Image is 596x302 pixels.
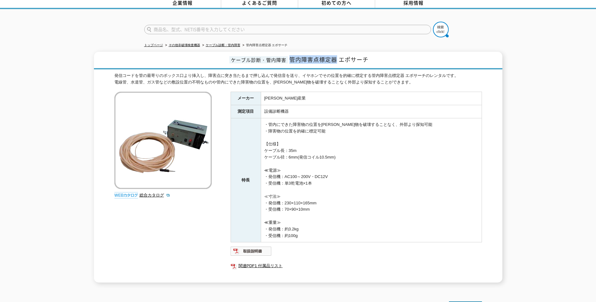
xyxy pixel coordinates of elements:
input: 商品名、型式、NETIS番号を入力してください [144,25,431,34]
td: ・管内にできた障害物の位置を[PERSON_NAME]物を破壊することなく、外部より探知可能 ・障害物の位置を的確に標定可能 【仕様】 ケーブル長：35m ケーブル径：6mm(発信コイル10.5... [261,118,482,242]
img: webカタログ [114,192,138,198]
a: 総合カタログ [139,193,170,197]
th: メーカー [231,92,261,105]
td: 設備診断機器 [261,105,482,118]
a: 関連PDF1 付属品リスト [231,262,482,270]
span: 管内障害点標定器 エポサーチ [289,55,369,64]
a: トップページ [144,43,163,47]
span: ケーブル診断・管内障害 [229,56,288,63]
a: ケーブル診断・管内障害 [206,43,240,47]
img: btn_search.png [433,22,449,37]
img: 管内障害点標定器 エポサーチ [114,92,212,189]
li: 管内障害点標定器 エポサーチ [241,42,288,49]
th: 特長 [231,118,261,242]
th: 測定項目 [231,105,261,118]
td: [PERSON_NAME]産業 [261,92,482,105]
a: その他非破壊検査機器 [169,43,200,47]
a: 取扱説明書 [231,251,272,255]
img: 取扱説明書 [231,246,272,256]
div: 発信コードを管の最寄りのボックス口より挿入し、障害点に突き当たるまで押し込んで発信音を送り、イヤホンでその位置を的確に標定する管内障害点標定器 エポサーチのレンタルです。 電線管、水道管、ガス管... [114,73,482,86]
